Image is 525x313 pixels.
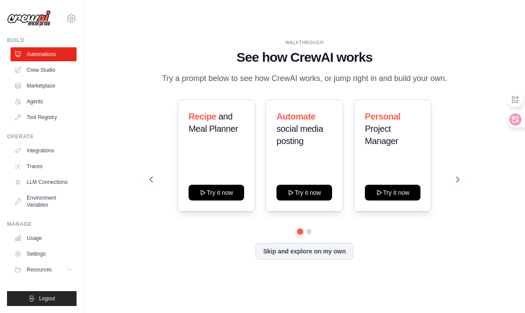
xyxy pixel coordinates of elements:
button: Try it now [189,185,244,200]
button: Skip and explore on my own [255,243,353,260]
div: WALKTHROUGH [150,39,459,46]
span: Resources [27,266,52,273]
a: Automations [10,47,77,61]
span: Recipe [189,112,216,121]
div: Operate [7,133,77,140]
span: Personal [365,112,400,121]
h1: See how CrewAI works [150,49,459,65]
a: Integrations [10,144,77,158]
p: Try a prompt below to see how CrewAI works, or jump right in and build your own. [157,72,451,85]
a: Tool Registry [10,110,77,124]
a: LLM Connections [10,175,77,189]
span: Automate [276,112,315,121]
span: Logout [39,295,55,302]
button: Logout [7,291,77,306]
span: and Meal Planner [189,112,238,134]
button: Try it now [276,185,332,200]
a: Usage [10,231,77,245]
div: Manage [7,221,77,228]
span: Project Manager [365,124,398,146]
span: social media posting [276,124,323,146]
a: Crew Studio [10,63,77,77]
a: Settings [10,247,77,261]
button: Resources [10,263,77,277]
img: Logo [7,10,51,27]
a: Agents [10,95,77,109]
button: Try it now [365,185,420,200]
a: Marketplace [10,79,77,93]
div: Build [7,37,77,44]
a: Traces [10,159,77,173]
a: Environment Variables [10,191,77,212]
